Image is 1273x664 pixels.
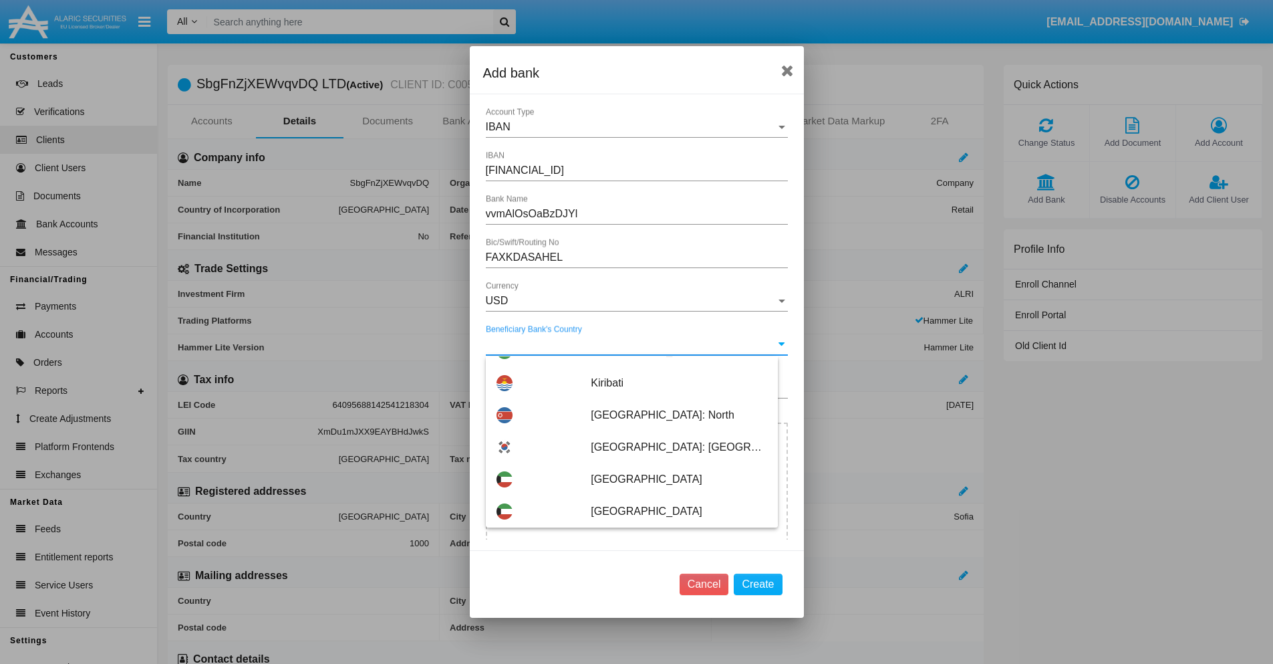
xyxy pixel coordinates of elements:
span: IBAN [486,121,511,132]
button: Cancel [680,574,729,595]
span: [GEOGRAPHIC_DATA]: [GEOGRAPHIC_DATA] [591,431,766,463]
div: Add bank [483,62,791,84]
span: Kiribati [591,367,766,399]
span: [GEOGRAPHIC_DATA] [591,463,766,495]
button: Create [734,574,782,595]
span: [GEOGRAPHIC_DATA] [591,495,766,528]
span: USD [486,295,509,306]
span: [GEOGRAPHIC_DATA]: North [591,399,766,431]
